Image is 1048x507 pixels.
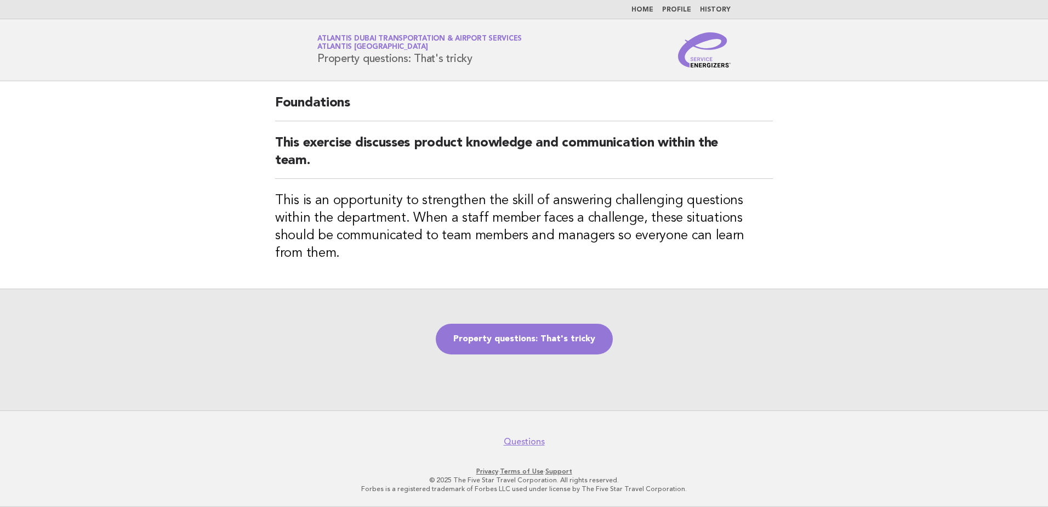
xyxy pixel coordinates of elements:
[500,467,544,475] a: Terms of Use
[545,467,572,475] a: Support
[678,32,731,67] img: Service Energizers
[189,476,859,485] p: © 2025 The Five Star Travel Corporation. All rights reserved.
[275,134,773,179] h2: This exercise discusses product knowledge and communication within the team.
[631,7,653,13] a: Home
[317,44,428,51] span: Atlantis [GEOGRAPHIC_DATA]
[189,485,859,493] p: Forbes is a registered trademark of Forbes LLC used under license by The Five Star Travel Corpora...
[189,467,859,476] p: · ·
[275,94,773,121] h2: Foundations
[700,7,731,13] a: History
[275,192,773,262] h3: This is an opportunity to strengthen the skill of answering challenging questions within the depa...
[436,324,613,354] a: Property questions: That's tricky
[317,36,522,64] h1: Property questions: That's tricky
[504,436,545,447] a: Questions
[662,7,691,13] a: Profile
[317,35,522,50] a: Atlantis Dubai Transportation & Airport ServicesAtlantis [GEOGRAPHIC_DATA]
[476,467,498,475] a: Privacy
